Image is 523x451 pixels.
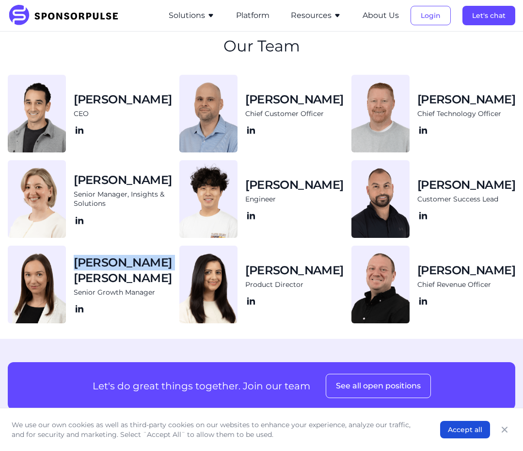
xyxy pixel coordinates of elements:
h3: [PERSON_NAME] [245,263,343,278]
button: Resources [291,10,341,21]
button: See all open positions [326,374,431,398]
span: Chief Technology Officer [417,109,501,119]
h3: [PERSON_NAME] [417,263,515,278]
a: Login [411,11,451,20]
button: Login [411,6,451,25]
h3: [PERSON_NAME] [245,92,343,107]
span: Product Director [245,280,303,290]
span: Chief Customer Officer [245,109,324,119]
p: Let's do great things together. Join our team [93,379,310,393]
span: Customer Success Lead [417,195,498,204]
span: CEO [74,109,89,119]
a: About Us [363,11,399,20]
button: Accept all [440,421,490,438]
button: About Us [363,10,399,21]
h3: [PERSON_NAME] [PERSON_NAME] [74,255,172,286]
h2: Our Team [223,37,300,55]
button: Solutions [169,10,215,21]
button: Platform [236,10,269,21]
h3: [PERSON_NAME] [245,177,343,193]
span: Engineer [245,195,276,204]
h3: [PERSON_NAME] [74,92,172,107]
span: Chief Revenue Officer [417,280,491,290]
iframe: Chat Widget [475,404,523,451]
a: Platform [236,11,269,20]
a: See all open positions [326,381,431,390]
a: Let's chat [462,11,515,20]
p: We use our own cookies as well as third-party cookies on our websites to enhance your experience,... [12,420,421,439]
img: SponsorPulse [8,5,126,26]
h3: [PERSON_NAME] [417,177,515,193]
button: Let's chat [462,6,515,25]
span: Senior Manager, Insights & Solutions [74,190,172,209]
h3: [PERSON_NAME] [74,172,172,188]
span: Senior Growth Manager [74,288,155,298]
h3: [PERSON_NAME] [417,92,515,107]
